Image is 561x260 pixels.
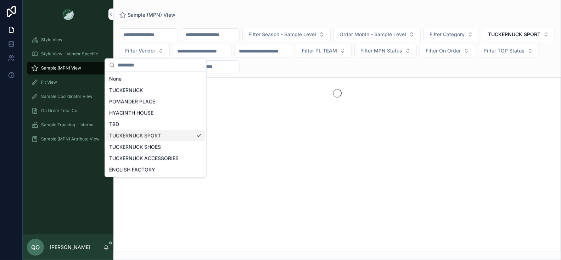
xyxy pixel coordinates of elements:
span: On Order Total Co [41,108,77,114]
span: Sample Coordinator View [41,94,92,99]
span: Filter Vendor [125,47,155,54]
a: Fit View [27,76,109,89]
button: Select Button [296,44,352,57]
a: Sample Coordinator View [27,90,109,103]
span: Fit View [41,79,57,85]
button: Select Button [478,44,539,57]
a: Style View [27,33,109,46]
span: Filter MPN Status [360,47,402,54]
div: None [106,73,205,84]
div: TUCKERNUCK SHOES [106,141,205,153]
button: Select Button [354,44,417,57]
span: QO [31,243,40,251]
div: TUCKERNUCK SPORT [106,130,205,141]
a: Sample (MPN) View [27,62,109,74]
p: [PERSON_NAME] [50,244,90,251]
img: App logo [62,9,74,20]
div: ENGLISH FACTORY [106,164,205,175]
span: Order Month - Sample Level [340,31,406,38]
button: Select Button [119,44,170,57]
a: Style View - Vendor Specific [27,48,109,60]
div: TUCKERNUCK [106,84,205,96]
span: Sample Tracking - Internal [41,122,95,128]
div: TBD [106,118,205,130]
span: Sample (MPN) View [41,65,81,71]
div: Suggestions [105,72,206,177]
div: POMANDER PLACE [106,96,205,107]
span: TUCKERNUCK SPORT [488,31,540,38]
button: Select Button [420,44,475,57]
button: Select Button [242,28,331,41]
span: Style View [41,37,62,43]
div: HYACINTH HOUSE [106,107,205,118]
span: Filter PL TEAM [302,47,337,54]
span: Filter On Order [426,47,461,54]
span: Sample (MPN) View [128,11,175,18]
a: Sample (MPN) View [119,11,175,18]
div: scrollable content [23,28,113,155]
button: Select Button [423,28,479,41]
button: Select Button [482,28,555,41]
a: On Order Total Co [27,104,109,117]
span: Style View - Vendor Specific [41,51,98,57]
button: Select Button [333,28,421,41]
a: Sample (MPN) Attribute View [27,133,109,145]
div: TUCKERNUCK ACCESSORIES [106,153,205,164]
span: Sample (MPN) Attribute View [41,136,100,142]
span: Filter Season - Sample Level [248,31,316,38]
a: Sample Tracking - Internal [27,118,109,131]
span: Filter Category [430,31,465,38]
span: Filter TOP Status [484,47,524,54]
